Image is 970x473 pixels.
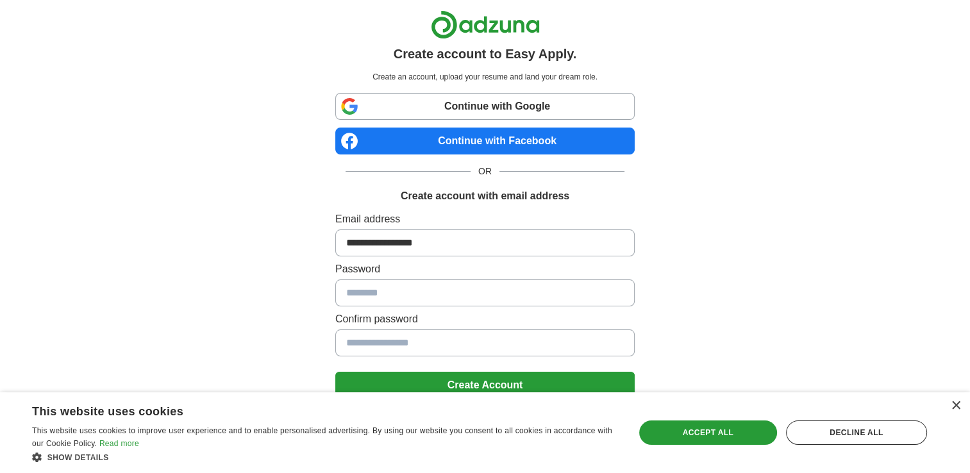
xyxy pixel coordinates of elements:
div: This website uses cookies [32,400,585,419]
img: Adzuna logo [431,10,540,39]
div: Accept all [639,420,777,445]
div: Show details [32,451,617,463]
label: Password [335,261,635,277]
div: Decline all [786,420,927,445]
div: Close [951,401,960,411]
a: Continue with Google [335,93,635,120]
span: OR [471,165,499,178]
h1: Create account with email address [401,188,569,204]
a: Continue with Facebook [335,128,635,154]
span: This website uses cookies to improve user experience and to enable personalised advertising. By u... [32,426,612,448]
span: Show details [47,453,109,462]
button: Create Account [335,372,635,399]
a: Read more, opens a new window [99,439,139,448]
p: Create an account, upload your resume and land your dream role. [338,71,632,83]
label: Confirm password [335,311,635,327]
h1: Create account to Easy Apply. [394,44,577,63]
label: Email address [335,212,635,227]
